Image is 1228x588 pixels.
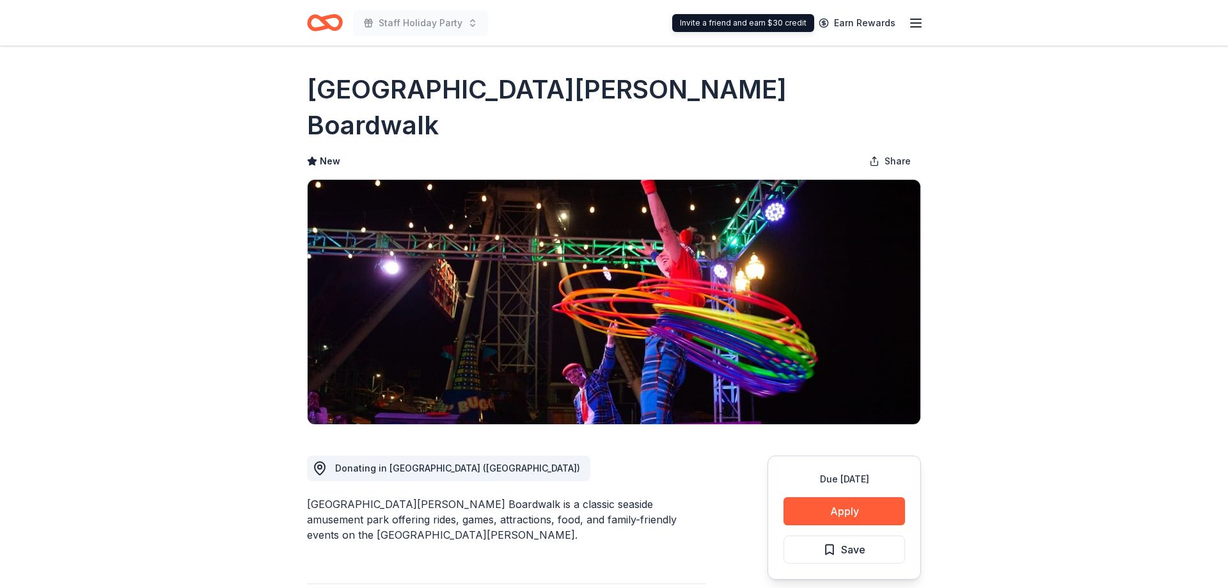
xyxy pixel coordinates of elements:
[335,463,580,473] span: Donating in [GEOGRAPHIC_DATA] ([GEOGRAPHIC_DATA])
[672,14,814,32] div: Invite a friend and earn $30 credit
[379,15,462,31] span: Staff Holiday Party
[885,154,911,169] span: Share
[307,497,706,543] div: [GEOGRAPHIC_DATA][PERSON_NAME] Boardwalk is a classic seaside amusement park offering rides, game...
[307,8,343,38] a: Home
[320,154,340,169] span: New
[308,180,920,424] img: Image for Santa Cruz Beach Boardwalk
[307,72,921,143] h1: [GEOGRAPHIC_DATA][PERSON_NAME] Boardwalk
[783,472,905,487] div: Due [DATE]
[783,497,905,525] button: Apply
[859,148,921,174] button: Share
[811,12,903,35] a: Earn Rewards
[841,541,865,558] span: Save
[353,10,488,36] button: Staff Holiday Party
[783,536,905,564] button: Save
